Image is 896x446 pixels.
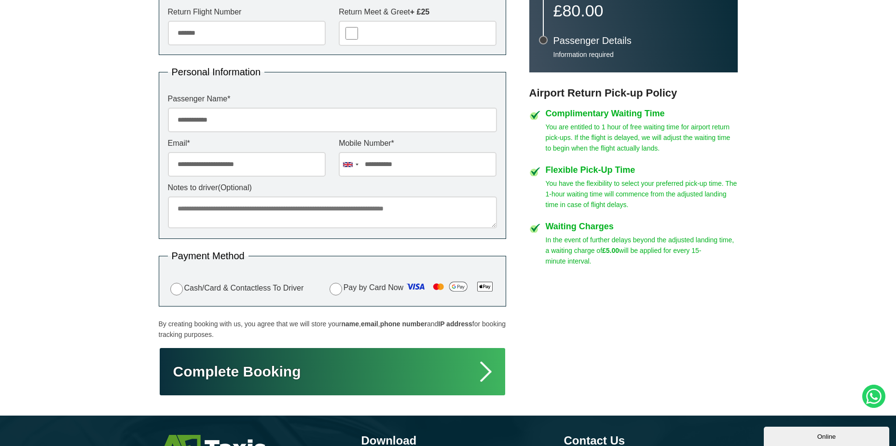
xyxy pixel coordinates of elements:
[546,235,738,266] p: In the event of further delays beyond the adjusted landing time, a waiting charge of will be appl...
[339,8,496,16] label: Return Meet & Greet
[546,178,738,210] p: You have the flexibility to select your preferred pick-up time. The 1-hour waiting time will comm...
[168,8,326,16] label: Return Flight Number
[168,281,304,295] label: Cash/Card & Contactless To Driver
[410,8,429,16] strong: + £25
[341,320,359,328] strong: name
[170,283,183,295] input: Cash/Card & Contactless To Driver
[602,247,619,254] strong: £5.00
[380,320,427,328] strong: phone number
[339,139,496,147] label: Mobile Number
[330,283,342,295] input: Pay by Card Now
[546,222,738,231] h4: Waiting Charges
[438,320,472,328] strong: IP address
[546,122,738,153] p: You are entitled to 1 hour of free waiting time for airport return pick-ups. If the flight is del...
[361,320,378,328] strong: email
[168,251,248,261] legend: Payment Method
[168,139,326,147] label: Email
[553,36,728,45] h3: Passenger Details
[218,183,252,192] span: (Optional)
[159,319,506,340] p: By creating booking with us, you agree that we will store your , , and for booking tracking purpo...
[327,279,497,297] label: Pay by Card Now
[764,425,891,446] iframe: chat widget
[553,50,728,59] p: Information required
[529,87,738,99] h3: Airport Return Pick-up Policy
[562,1,603,20] span: 80.00
[546,109,738,118] h4: Complimentary Waiting Time
[168,184,497,192] label: Notes to driver
[553,4,728,17] p: £
[168,95,497,103] label: Passenger Name
[168,67,265,77] legend: Personal Information
[159,347,506,396] button: Complete Booking
[339,153,361,176] div: United Kingdom: +44
[546,166,738,174] h4: Flexible Pick-Up Time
